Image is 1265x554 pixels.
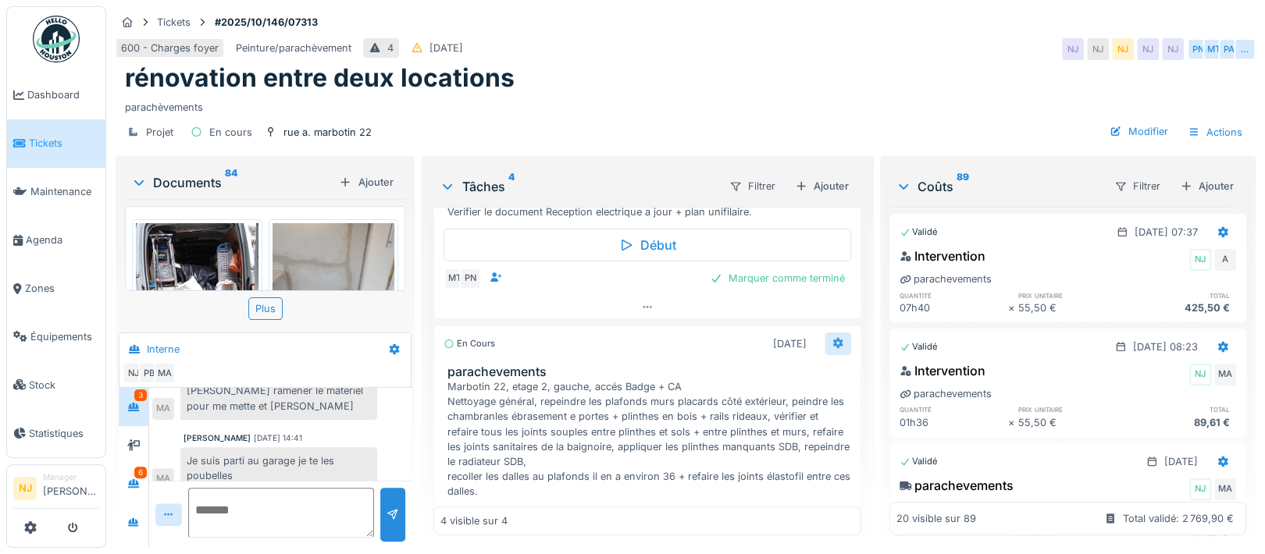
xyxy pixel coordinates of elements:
[209,125,252,140] div: En cours
[900,226,938,239] div: Validé
[1112,38,1134,60] div: NJ
[1218,38,1240,60] div: PA
[1008,300,1018,315] div: ×
[1062,38,1084,60] div: NJ
[440,513,508,528] div: 4 visible sur 4
[440,177,715,196] div: Tâches
[900,386,992,401] div: parachevements
[1162,38,1184,60] div: NJ
[896,177,1101,196] div: Coûts
[121,41,219,55] div: 600 - Charges foyer
[27,87,99,102] span: Dashboard
[33,16,80,62] img: Badge_color-CXgf-gQk.svg
[152,468,174,490] div: MA
[444,229,850,261] div: Début
[43,471,99,483] div: Manager
[387,41,394,55] div: 4
[773,336,807,351] div: [DATE]
[30,184,99,199] span: Maintenance
[147,342,180,357] div: Interne
[900,415,1009,430] div: 01h36
[208,15,324,30] strong: #2025/10/146/07313
[180,447,377,489] div: Je suis parti au garage je te les poubelles
[1189,478,1211,500] div: NJ
[722,175,782,197] div: Filtrer
[29,136,99,151] span: Tickets
[1135,225,1198,240] div: [DATE] 07:37
[123,362,144,384] div: NJ
[900,361,985,380] div: Intervention
[1018,404,1128,414] h6: prix unitaire
[184,432,251,444] div: [PERSON_NAME]
[1107,175,1167,197] div: Filtrer
[789,176,855,197] div: Ajouter
[896,511,976,526] div: 20 visible sur 89
[13,477,37,500] li: NJ
[1164,454,1198,469] div: [DATE]
[30,329,99,344] span: Équipements
[157,15,191,30] div: Tickets
[1018,415,1128,430] div: 55,50 €
[1008,415,1018,430] div: ×
[7,168,105,216] a: Maintenance
[900,247,985,265] div: Intervention
[1214,249,1236,271] div: A
[1133,339,1198,354] div: [DATE] 08:23
[236,41,351,55] div: Peinture/parachèvement
[1174,176,1240,197] div: Ajouter
[444,337,494,350] div: En cours
[13,471,99,509] a: NJ Manager[PERSON_NAME]
[125,94,1246,115] div: parachèvements
[138,362,160,384] div: PB
[136,223,258,386] img: xqaoq8s3sr8o2t4aemtno1sfht9e
[1127,404,1236,414] h6: total
[1127,300,1236,315] div: 425,50 €
[447,364,853,379] h3: parachevements
[508,177,514,196] sup: 4
[333,172,399,193] div: Ajouter
[29,378,99,392] span: Stock
[900,455,938,468] div: Validé
[1127,415,1236,430] div: 89,61 €
[459,268,481,289] div: PN
[7,409,105,457] a: Statistiques
[900,272,992,286] div: parachevements
[900,290,1009,300] h6: quantité
[134,389,147,401] div: 3
[1189,249,1211,271] div: NJ
[180,377,377,419] div: [PERSON_NAME] ramener le matériel pour me mette et [PERSON_NAME]
[900,340,938,353] div: Validé
[1214,478,1236,500] div: MA
[131,173,333,192] div: Documents
[1127,290,1236,300] h6: total
[26,233,99,247] span: Agenda
[429,41,463,55] div: [DATE]
[957,177,969,196] sup: 89
[7,265,105,313] a: Zones
[7,360,105,409] a: Stock
[1018,290,1128,300] h6: prix unitaire
[152,398,174,420] div: MA
[254,432,302,444] div: [DATE] 14:41
[43,471,99,505] li: [PERSON_NAME]
[273,223,395,386] img: vllw9h86vwtme9wffe9e8mvin8y4
[1018,300,1128,315] div: 55,50 €
[1087,38,1109,60] div: NJ
[900,300,1009,315] div: 07h40
[1181,121,1249,144] div: Actions
[447,379,853,499] div: Marbotin 22, etage 2, gauche, accés Badge + CA Nettoyage général, repeindre les plafonds murs pla...
[29,426,99,441] span: Statistiques
[225,173,237,192] sup: 84
[1123,511,1234,526] div: Total validé: 2 769,90 €
[1214,364,1236,385] div: MA
[444,268,465,289] div: MT
[125,63,515,93] h1: rénovation entre deux locations
[154,362,176,384] div: MA
[704,268,851,289] div: Marquer comme terminé
[283,125,372,140] div: rue a. marbotin 22
[7,71,105,119] a: Dashboard
[1187,38,1209,60] div: PN
[25,281,99,296] span: Zones
[248,297,283,320] div: Plus
[7,119,105,168] a: Tickets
